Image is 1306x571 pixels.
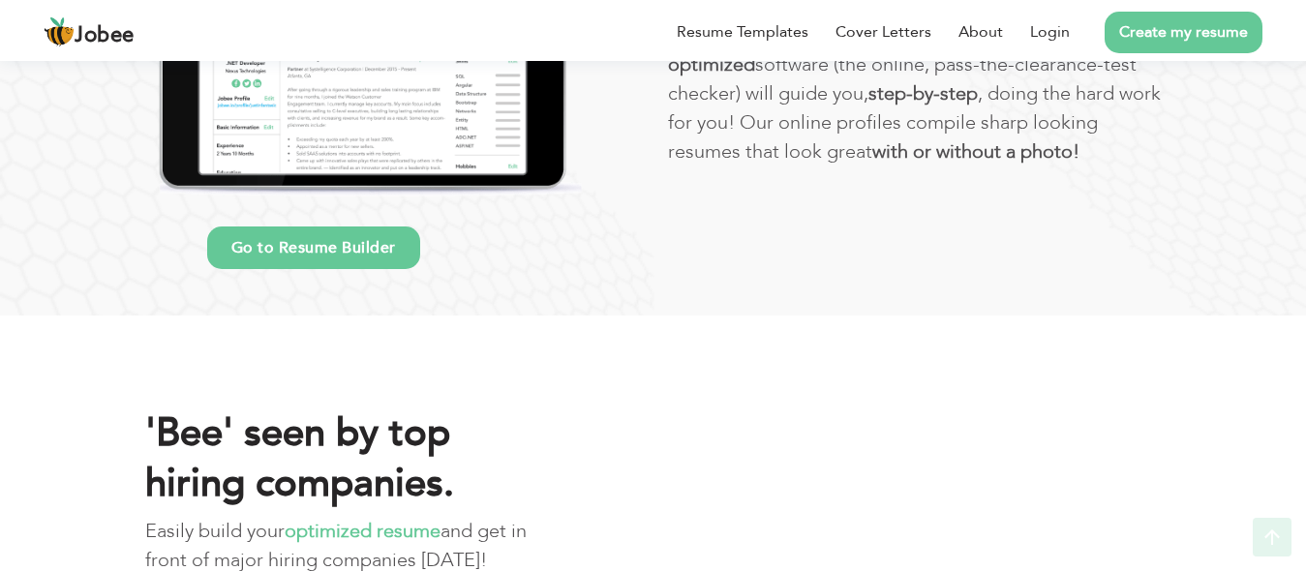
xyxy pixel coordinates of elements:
a: About [958,20,1003,44]
img: jobee.io [44,16,75,47]
span: Jobee [75,25,135,46]
a: Resume Templates [677,20,808,44]
h2: 'Bee' seen by top hiring companies. [145,408,552,509]
b: optimized resume [285,518,440,544]
a: Create my resume [1105,12,1262,53]
p: No matter what industry you’re in, our software (the online, pass-the-clearance-test checker) wil... [668,21,1162,166]
a: Login [1030,20,1070,44]
b: step-by-step [868,80,978,106]
a: Go to Resume Builder [207,226,420,269]
a: Cover Letters [835,20,931,44]
a: Jobee [44,16,135,47]
b: with or without a photo! [872,138,1079,165]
